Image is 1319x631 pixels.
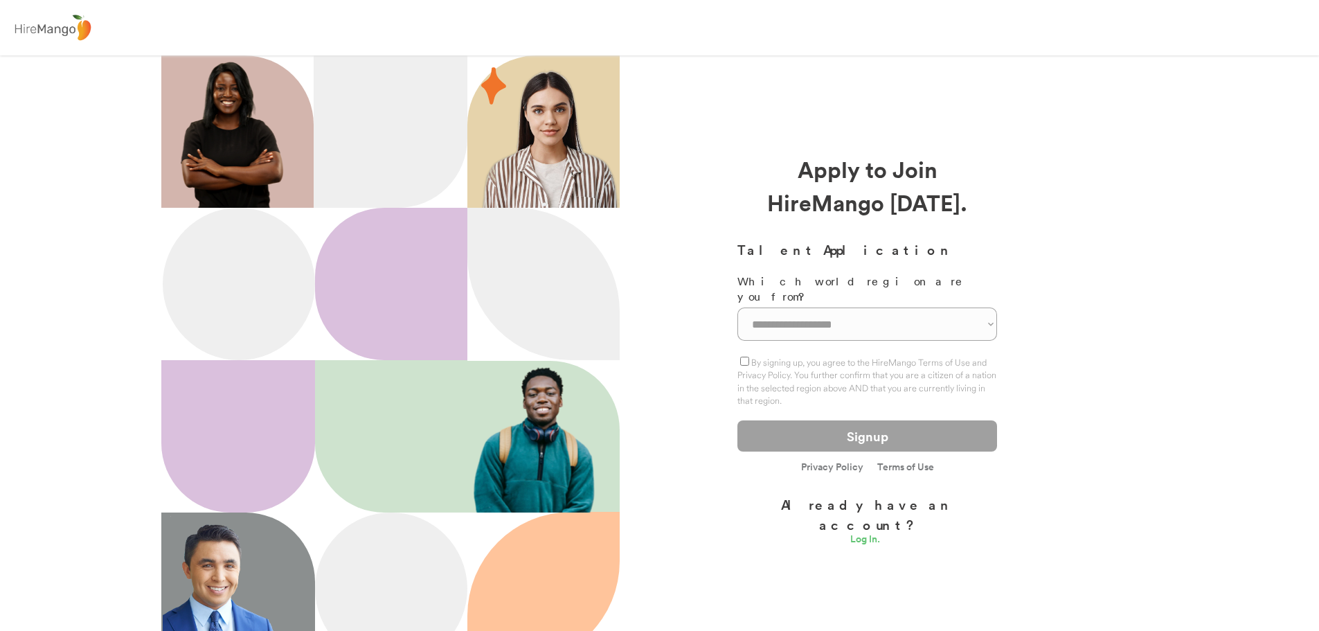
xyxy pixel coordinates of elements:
[468,362,608,513] img: 202x218.png
[737,420,997,452] button: Signup
[850,534,885,548] a: Log In.
[164,55,299,208] img: 200x220.png
[10,12,95,44] img: logo%20-%20hiremango%20gray.png
[801,462,863,474] a: Privacy Policy
[163,208,315,360] img: Ellipse%2012
[737,152,997,219] div: Apply to Join HireMango [DATE].
[737,274,997,305] div: Which world region are you from?
[481,67,506,105] img: 29
[737,357,996,406] label: By signing up, you agree to the HireMango Terms of Use and Privacy Policy. You further confirm th...
[273,513,306,560] img: yH5BAEAAAAALAAAAAABAAEAAAIBRAA7
[877,462,934,472] a: Terms of Use
[481,69,620,208] img: hispanic%20woman.png
[737,240,997,260] h3: Talent Application
[737,495,997,534] div: Already have an account?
